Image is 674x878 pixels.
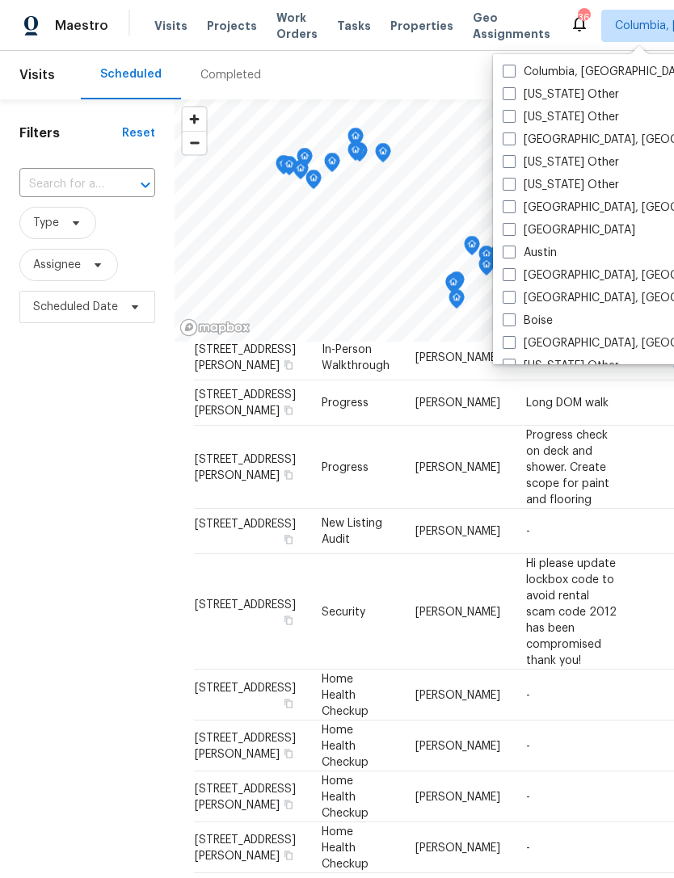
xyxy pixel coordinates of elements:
button: Zoom out [183,131,206,154]
label: [US_STATE] Other [503,177,619,193]
span: Home Health Checkup [322,825,369,869]
span: Tasks [337,20,371,32]
span: Progress [322,461,369,473]
div: Scheduled [100,66,162,82]
span: Progress check on deck and shower. Create scope for paint and flooring [526,429,609,505]
div: Map marker [445,274,461,299]
div: Map marker [478,246,495,271]
span: Hi please update lockbox code to avoid rental scam code 2012 has been compromised thank you! [526,557,617,666]
label: [US_STATE] Other [503,358,619,374]
span: Home Health Checkup [322,775,369,818]
span: - [526,842,530,853]
span: [PERSON_NAME] [415,397,500,409]
span: Long DOM walk [526,397,609,409]
div: Map marker [375,143,391,168]
span: Properties [390,18,453,34]
span: [STREET_ADDRESS] [195,682,296,693]
button: Copy Address [281,358,296,372]
span: [STREET_ADDRESS][PERSON_NAME] [195,389,296,417]
label: [US_STATE] Other [503,109,619,125]
span: [STREET_ADDRESS] [195,599,296,610]
div: Map marker [297,148,313,173]
div: Map marker [324,153,340,178]
button: Copy Address [281,403,296,418]
span: [STREET_ADDRESS][PERSON_NAME] [195,783,296,810]
h1: Filters [19,125,122,141]
span: [PERSON_NAME] [415,526,500,537]
span: Visits [154,18,187,34]
span: Home Health Checkup [322,673,369,716]
div: 36 [578,10,589,26]
span: - [526,791,530,802]
span: Projects [207,18,257,34]
span: [STREET_ADDRESS][PERSON_NAME] [195,732,296,759]
span: - [526,689,530,700]
span: Zoom out [183,132,206,154]
span: In-Person Walkthrough [322,344,390,372]
span: Type [33,215,59,231]
label: [US_STATE] Other [503,86,619,103]
span: [PERSON_NAME] [415,740,500,751]
label: [GEOGRAPHIC_DATA] [503,222,635,238]
span: New Listing Audit [322,518,382,545]
div: Reset [122,125,155,141]
div: Map marker [348,128,364,153]
div: Map marker [293,160,309,185]
div: Completed [200,67,261,83]
span: [PERSON_NAME] [415,352,500,363]
div: Map marker [478,256,495,281]
button: Copy Address [281,796,296,811]
div: Map marker [348,141,364,166]
button: Zoom in [183,107,206,131]
span: [PERSON_NAME] [415,689,500,700]
span: [STREET_ADDRESS][PERSON_NAME] [195,344,296,372]
span: Security [322,606,365,617]
span: Progress [322,397,369,409]
span: - [526,740,530,751]
input: Search for an address... [19,172,110,197]
button: Open [134,174,157,196]
button: Copy Address [281,612,296,627]
span: Geo Assignments [473,10,550,42]
span: Scheduled Date [33,299,118,315]
a: Mapbox homepage [179,318,251,337]
span: [PERSON_NAME] [415,842,500,853]
span: [STREET_ADDRESS] [195,519,296,530]
div: Map marker [281,156,297,181]
span: [STREET_ADDRESS][PERSON_NAME] [195,834,296,861]
label: Boise [503,313,553,329]
span: [PERSON_NAME] [415,606,500,617]
span: Work Orders [276,10,318,42]
span: Maestro [55,18,108,34]
button: Copy Address [281,695,296,710]
div: Map marker [449,289,465,314]
span: Assignee [33,257,81,273]
canvas: Map [175,99,606,342]
div: Map marker [305,170,322,195]
span: [PERSON_NAME] [415,461,500,473]
div: Map marker [449,271,465,296]
button: Copy Address [281,847,296,862]
span: Home Health Checkup [322,724,369,767]
button: Copy Address [281,746,296,760]
span: [PERSON_NAME] [415,791,500,802]
label: [US_STATE] Other [503,154,619,170]
span: [STREET_ADDRESS][PERSON_NAME] [195,453,296,481]
div: Map marker [276,155,292,180]
button: Copy Address [281,467,296,481]
button: Copy Address [281,532,296,547]
label: Austin [503,245,557,261]
div: Map marker [464,236,480,261]
span: - [526,526,530,537]
span: Visits [19,57,55,93]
